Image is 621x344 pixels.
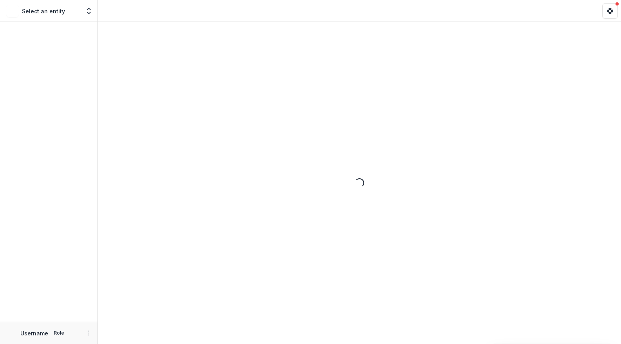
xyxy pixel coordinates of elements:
p: Select an entity [22,7,65,15]
p: Role [51,330,67,337]
p: Username [20,329,48,337]
button: Get Help [602,3,618,19]
button: Open entity switcher [83,3,94,19]
button: More [83,328,93,338]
